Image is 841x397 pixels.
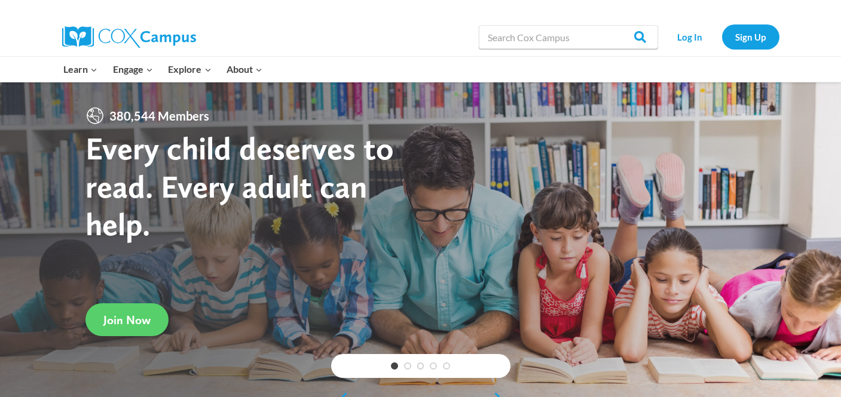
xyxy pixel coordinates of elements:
[103,313,151,327] span: Join Now
[113,61,153,77] span: Engage
[56,57,270,82] nav: Primary Navigation
[722,24,779,49] a: Sign Up
[85,303,169,336] a: Join Now
[85,129,394,243] strong: Every child deserves to read. Every adult can help.
[404,362,411,370] a: 2
[391,362,398,370] a: 1
[443,362,450,370] a: 5
[664,24,716,49] a: Log In
[105,106,214,125] span: 380,544 Members
[430,362,437,370] a: 4
[227,61,262,77] span: About
[62,26,196,48] img: Cox Campus
[63,61,97,77] span: Learn
[168,61,211,77] span: Explore
[479,25,658,49] input: Search Cox Campus
[417,362,424,370] a: 3
[664,24,779,49] nav: Secondary Navigation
